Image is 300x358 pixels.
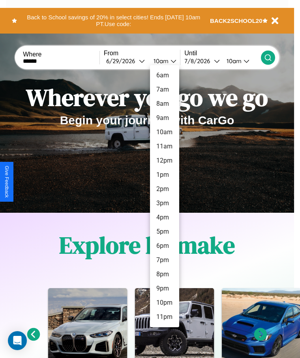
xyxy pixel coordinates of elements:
[150,125,179,139] li: 10am
[150,139,179,154] li: 11am
[150,154,179,168] li: 12pm
[8,331,27,350] div: Open Intercom Messenger
[150,253,179,267] li: 7pm
[150,281,179,296] li: 9pm
[150,239,179,253] li: 6pm
[150,225,179,239] li: 5pm
[150,97,179,111] li: 8am
[150,296,179,310] li: 10pm
[150,68,179,82] li: 6am
[150,111,179,125] li: 9am
[150,168,179,182] li: 1pm
[150,210,179,225] li: 4pm
[150,267,179,281] li: 8pm
[150,182,179,196] li: 2pm
[150,82,179,97] li: 7am
[150,196,179,210] li: 3pm
[150,310,179,324] li: 11pm
[4,166,9,198] div: Give Feedback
